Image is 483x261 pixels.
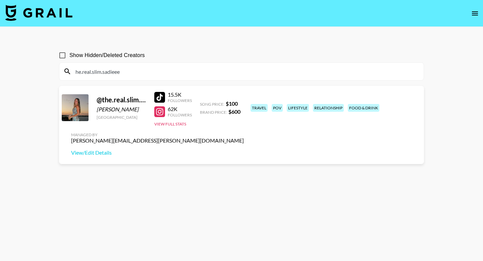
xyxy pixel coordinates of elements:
[168,98,192,103] div: Followers
[313,104,344,112] div: relationship
[71,149,244,156] a: View/Edit Details
[168,112,192,117] div: Followers
[168,91,192,98] div: 15.5K
[272,104,283,112] div: pov
[168,106,192,112] div: 62K
[348,104,379,112] div: food & drink
[71,66,420,77] input: Search by User Name
[228,108,240,115] strong: $ 600
[69,51,145,59] span: Show Hidden/Deleted Creators
[154,121,186,126] button: View Full Stats
[71,137,244,144] div: [PERSON_NAME][EMAIL_ADDRESS][PERSON_NAME][DOMAIN_NAME]
[71,132,244,137] div: Managed By
[200,110,227,115] span: Brand Price:
[200,102,224,107] span: Song Price:
[226,100,238,107] strong: $ 100
[97,115,146,120] div: [GEOGRAPHIC_DATA]
[468,7,482,20] button: open drawer
[251,104,268,112] div: travel
[97,106,146,113] div: [PERSON_NAME]
[5,5,72,21] img: Grail Talent
[287,104,309,112] div: lifestyle
[97,96,146,104] div: @ the.real.slim.sadieee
